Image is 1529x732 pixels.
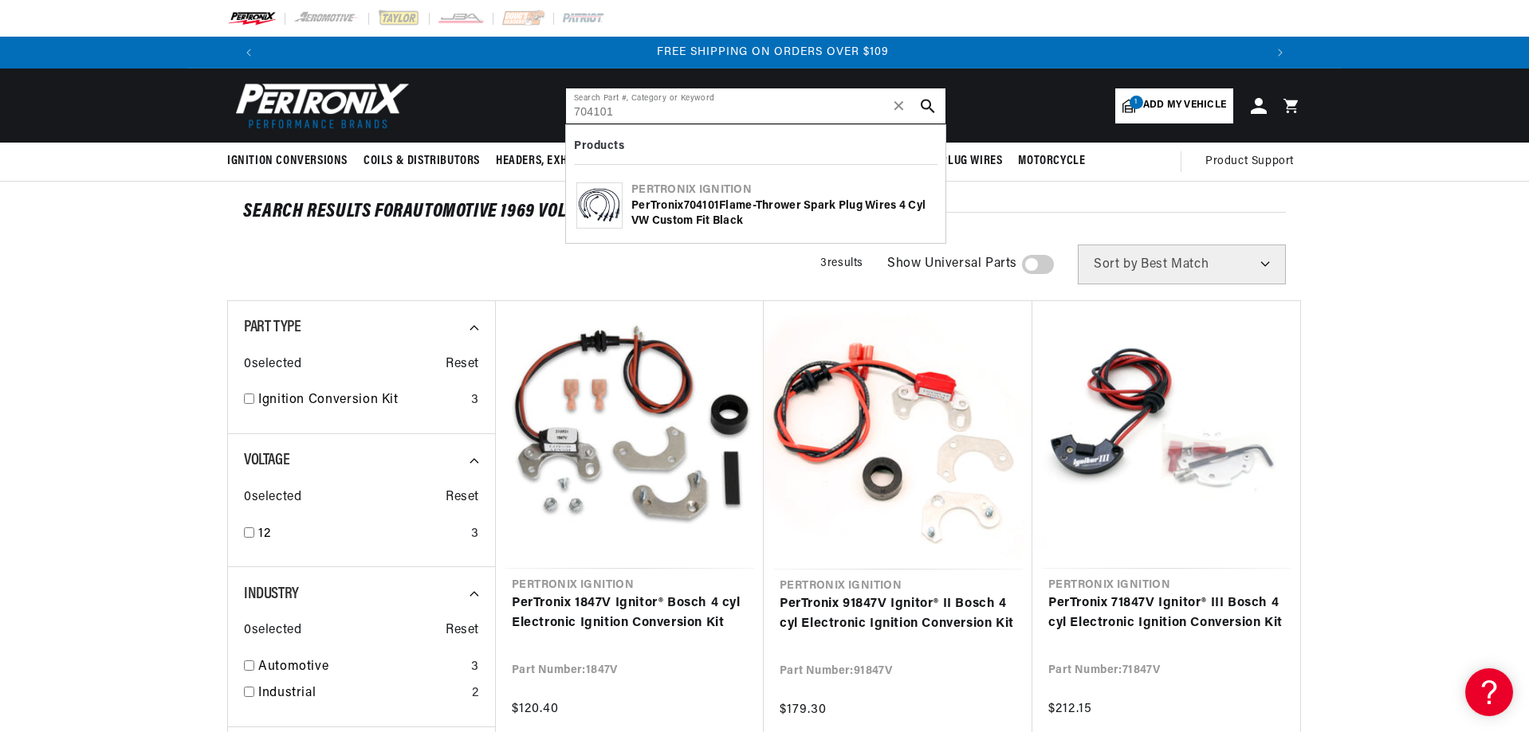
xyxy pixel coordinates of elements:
[244,620,301,641] span: 0 selected
[566,88,945,123] input: Search Part #, Category or Keyword
[1078,245,1286,284] select: Sort by
[244,487,301,508] span: 0 selected
[684,200,720,212] b: 704101
[233,37,265,69] button: Translation missing: en.sections.announcements.previous_announcement
[471,390,479,411] div: 3
[273,44,1272,61] div: 3 of 3
[1010,143,1093,180] summary: Motorcycle
[1094,258,1138,271] span: Sort by
[906,153,1003,170] span: Spark Plug Wires
[1264,37,1296,69] button: Translation missing: en.sections.announcements.next_announcement
[1018,153,1085,170] span: Motorcycle
[898,143,1011,180] summary: Spark Plug Wires
[657,46,889,58] span: FREE SHIPPING ON ORDERS OVER $109
[471,657,479,678] div: 3
[187,37,1342,69] slideshow-component: Translation missing: en.sections.announcements.announcement_bar
[446,354,479,375] span: Reset
[887,254,1017,275] span: Show Universal Parts
[1143,98,1226,113] span: Add my vehicle
[1048,593,1284,634] a: PerTronix 71847V Ignitor® III Bosch 4 cyl Electronic Ignition Conversion Kit
[574,140,624,152] b: Products
[446,620,479,641] span: Reset
[244,319,301,335] span: Part Type
[512,593,748,634] a: PerTronix 1847V Ignitor® Bosch 4 cyl Electronic Ignition Conversion Kit
[243,204,1286,220] div: SEARCH RESULTS FOR Automotive 1969 Volkswagen Beetle 1.6L
[1115,88,1233,123] a: 1Add my vehicle
[356,143,488,180] summary: Coils & Distributors
[258,657,465,678] a: Automotive
[244,586,299,602] span: Industry
[258,524,465,545] a: 12
[364,153,480,170] span: Coils & Distributors
[488,143,690,180] summary: Headers, Exhausts & Components
[631,198,935,229] div: PerTronix Flame-Thrower Spark Plug Wires 4 cyl VW Custom Fit Black
[472,683,479,704] div: 2
[1130,96,1143,109] span: 1
[910,88,945,123] button: search button
[577,183,622,228] img: PerTronix 704101 Flame-Thrower Spark Plug Wires 4 cyl VW Custom Fit Black
[227,143,356,180] summary: Ignition Conversions
[1205,153,1294,170] span: Product Support
[244,452,289,468] span: Voltage
[780,594,1016,635] a: PerTronix 91847V Ignitor® II Bosch 4 cyl Electronic Ignition Conversion Kit
[244,354,301,375] span: 0 selected
[496,153,682,170] span: Headers, Exhausts & Components
[258,683,466,704] a: Industrial
[273,44,1272,61] div: Announcement
[258,390,465,411] a: Ignition Conversion Kit
[631,182,935,198] div: Pertronix Ignition
[227,153,348,170] span: Ignition Conversions
[820,257,863,269] span: 3 results
[227,78,411,133] img: Pertronix
[471,524,479,545] div: 3
[1205,143,1302,181] summary: Product Support
[446,487,479,508] span: Reset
